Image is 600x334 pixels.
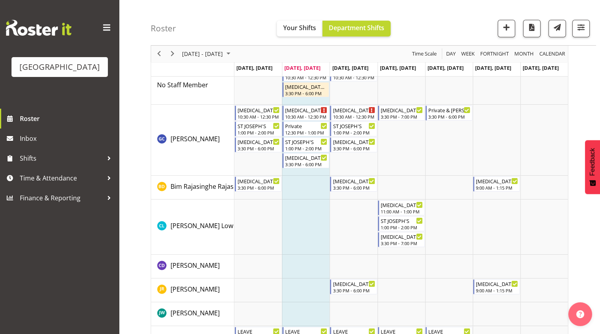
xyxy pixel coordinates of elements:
[151,302,234,326] td: Jenny Watts resource
[167,49,178,59] button: Next
[285,154,327,161] div: [MEDICAL_DATA] Yellow Eyed Penguins
[445,49,456,59] span: Day
[476,287,518,294] div: 9:00 AM - 1:15 PM
[157,81,208,89] span: No Staff Member
[181,49,224,59] span: [DATE] - [DATE]
[445,49,457,59] button: Timeline Day
[282,137,329,152] div: Argus Chay"s event - ST JOSEPH'S Begin From Tuesday, August 12, 2025 at 1:00:00 PM GMT+12:00 Ends...
[381,106,423,114] div: [MEDICAL_DATA] Squids
[381,224,423,230] div: 1:00 PM - 2:00 PM
[285,122,327,130] div: Private
[171,261,220,270] a: [PERSON_NAME]
[166,46,179,62] div: next period
[20,172,103,184] span: Time & Attendance
[460,49,475,59] span: Week
[171,308,220,318] a: [PERSON_NAME]
[475,64,511,71] span: [DATE], [DATE]
[285,145,327,152] div: 1:00 PM - 2:00 PM
[151,200,234,255] td: Caley Low resource
[235,121,282,136] div: Argus Chay"s event - ST JOSEPH'S Begin From Monday, August 11, 2025 at 1:00:00 PM GMT+12:00 Ends ...
[473,177,520,192] div: Bim Rajasinghe Rajasinghe Diyawadanage"s event - T3 Yep/Squids Begin From Saturday, August 16, 20...
[151,255,234,278] td: Ceara Dennison resource
[329,23,384,32] span: Department Shifts
[20,192,103,204] span: Finance & Reporting
[283,23,316,32] span: Your Shifts
[181,49,234,59] button: August 2025
[235,137,282,152] div: Argus Chay"s event - T3 Squids Begin From Monday, August 11, 2025 at 3:30:00 PM GMT+12:00 Ends At...
[238,177,280,185] div: [MEDICAL_DATA] Oyster/Pvt
[476,177,518,185] div: [MEDICAL_DATA] Yep/Squids
[589,148,596,176] span: Feedback
[6,20,71,36] img: Rosterit website logo
[381,240,423,246] div: 3:30 PM - 7:00 PM
[238,184,280,191] div: 3:30 PM - 6:00 PM
[285,90,327,96] div: 3:30 PM - 6:00 PM
[179,46,235,62] div: August 11 - 17, 2025
[20,152,103,164] span: Shifts
[476,280,518,288] div: [MEDICAL_DATA] Squids/yep
[427,64,464,71] span: [DATE], [DATE]
[330,106,377,121] div: Argus Chay"s event - T3 ST PATRICKS SCHOOL Begin From Wednesday, August 13, 2025 at 10:30:00 AM G...
[428,106,470,114] div: Private & [PERSON_NAME]'s private
[333,177,375,185] div: [MEDICAL_DATA] Squids
[548,20,566,37] button: Send a list of all shifts for the selected filtered period to all rostered employees.
[523,20,541,37] button: Download a PDF of the roster according to the set date range.
[171,134,220,143] span: [PERSON_NAME]
[171,285,220,294] span: [PERSON_NAME]
[171,182,295,191] a: Bim Rajasinghe Rajasinghe Diyawadanage
[333,138,375,146] div: [MEDICAL_DATA] Yellow Eyed Penguins
[381,232,423,240] div: [MEDICAL_DATA] Crayfish/pvt
[235,177,282,192] div: Bim Rajasinghe Rajasinghe Diyawadanage"s event - T3 Oyster/Pvt Begin From Monday, August 11, 2025...
[282,106,329,121] div: Argus Chay"s event - T3 ST PATRICKS SCHOOL Begin From Tuesday, August 12, 2025 at 10:30:00 AM GMT...
[151,176,234,200] td: Bim Rajasinghe Rajasinghe Diyawadanage resource
[426,106,472,121] div: Argus Chay"s event - Private & Kaelah's private Begin From Friday, August 15, 2025 at 3:30:00 PM ...
[460,49,476,59] button: Timeline Week
[151,24,176,33] h4: Roster
[157,80,208,90] a: No Staff Member
[333,287,375,294] div: 3:30 PM - 6:00 PM
[282,82,329,97] div: No Staff Member"s event - T3 Oyster/pvt Begin From Tuesday, August 12, 2025 at 3:30:00 PM GMT+12:...
[378,106,425,121] div: Argus Chay"s event - T3 Squids Begin From Thursday, August 14, 2025 at 3:30:00 PM GMT+12:00 Ends ...
[330,279,377,294] div: Jasika Rohloff"s event - T3 Crayfish Begin From Wednesday, August 13, 2025 at 3:30:00 PM GMT+12:0...
[333,280,375,288] div: [MEDICAL_DATA] Crayfish
[20,113,115,125] span: Roster
[282,121,329,136] div: Argus Chay"s event - Private Begin From Tuesday, August 12, 2025 at 12:30:00 PM GMT+12:00 Ends At...
[330,137,377,152] div: Argus Chay"s event - T3 Yellow Eyed Penguins Begin From Wednesday, August 13, 2025 at 3:30:00 PM ...
[381,217,423,225] div: ST JOSEPH'S
[154,49,165,59] button: Previous
[238,113,280,120] div: 10:30 AM - 12:30 PM
[171,221,233,230] a: [PERSON_NAME] Low
[19,61,100,73] div: [GEOGRAPHIC_DATA]
[171,284,220,294] a: [PERSON_NAME]
[585,140,600,194] button: Feedback - Show survey
[514,49,535,59] span: Month
[236,64,272,71] span: [DATE], [DATE]
[538,49,567,59] button: Month
[333,122,375,130] div: ST JOSEPH'S
[285,129,327,136] div: 12:30 PM - 1:00 PM
[330,121,377,136] div: Argus Chay"s event - ST JOSEPH'S Begin From Wednesday, August 13, 2025 at 1:00:00 PM GMT+12:00 En...
[238,129,280,136] div: 1:00 PM - 2:00 PM
[498,20,515,37] button: Add a new shift
[380,64,416,71] span: [DATE], [DATE]
[332,64,368,71] span: [DATE], [DATE]
[330,177,377,192] div: Bim Rajasinghe Rajasinghe Diyawadanage"s event - T3 Squids Begin From Wednesday, August 13, 2025 ...
[381,201,423,209] div: [MEDICAL_DATA] TE KURA
[576,310,584,318] img: help-xxl-2.png
[378,232,425,247] div: Caley Low"s event - T3 Crayfish/pvt Begin From Thursday, August 14, 2025 at 3:30:00 PM GMT+12:00 ...
[523,64,559,71] span: [DATE], [DATE]
[322,21,391,36] button: Department Shifts
[378,216,425,231] div: Caley Low"s event - ST JOSEPH'S Begin From Thursday, August 14, 2025 at 1:00:00 PM GMT+12:00 Ends...
[411,49,438,59] button: Time Scale
[479,49,510,59] span: Fortnight
[20,132,115,144] span: Inbox
[171,134,220,144] a: [PERSON_NAME]
[284,64,320,71] span: [DATE], [DATE]
[238,138,280,146] div: [MEDICAL_DATA] Squids
[151,65,234,105] td: No Staff Member resource
[151,105,234,176] td: Argus Chay resource
[238,122,280,130] div: ST JOSEPH'S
